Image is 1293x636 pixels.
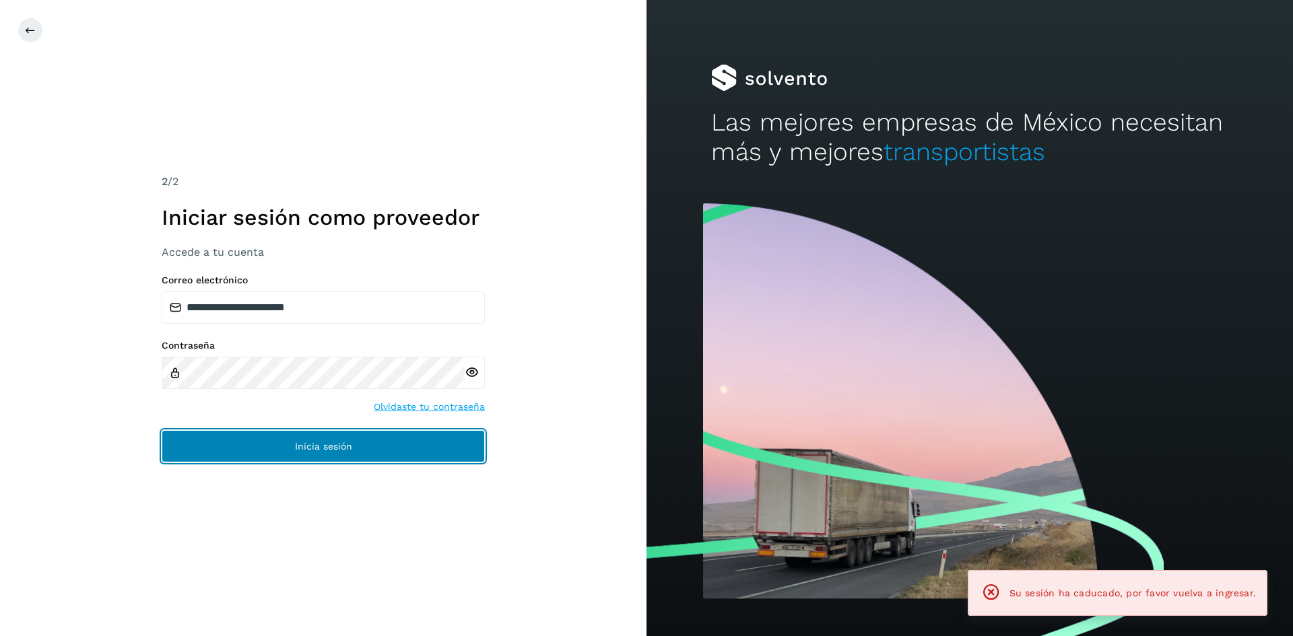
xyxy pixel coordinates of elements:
[162,174,485,190] div: /2
[162,205,485,230] h1: Iniciar sesión como proveedor
[711,108,1228,168] h2: Las mejores empresas de México necesitan más y mejores
[162,175,168,188] span: 2
[374,400,485,414] a: Olvidaste tu contraseña
[162,275,485,286] label: Correo electrónico
[1009,588,1256,598] span: Su sesión ha caducado, por favor vuelva a ingresar.
[162,246,485,258] h3: Accede a tu cuenta
[295,441,352,451] span: Inicia sesión
[162,430,485,462] button: Inicia sesión
[162,340,485,351] label: Contraseña
[884,137,1045,166] span: transportistas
